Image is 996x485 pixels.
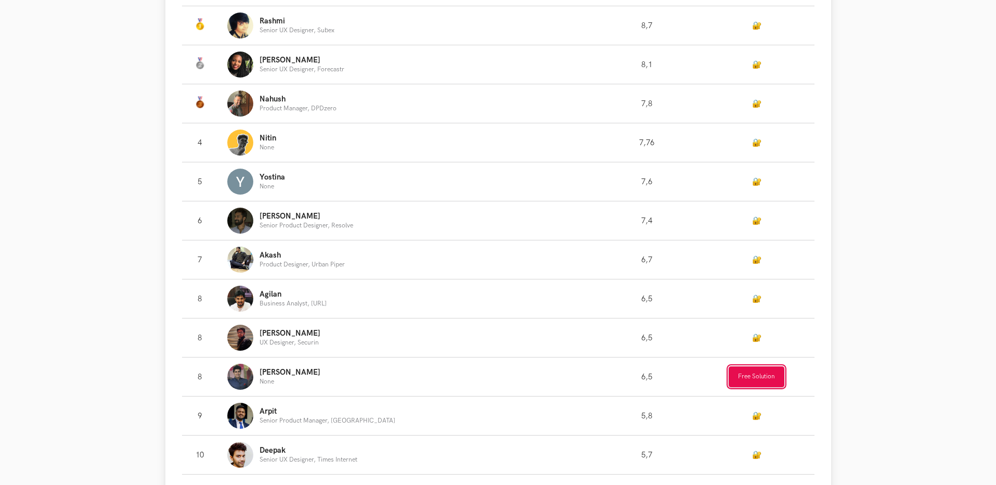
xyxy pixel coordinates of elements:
img: Profile photo [227,442,253,468]
td: 10 [182,436,227,475]
td: 7,76 [595,123,699,162]
p: Senior UX Designer, Forecastr [260,66,344,73]
p: Senior UX Designer, Times Internet [260,456,357,463]
p: [PERSON_NAME] [260,56,344,65]
p: Arpit [260,407,395,416]
td: 5,8 [595,397,699,436]
td: 6,7 [595,240,699,279]
td: 9 [182,397,227,436]
a: 🔐 [752,60,761,69]
a: 🔐 [752,177,761,186]
a: 🔐 [752,99,761,108]
p: None [260,144,276,151]
p: Business Analyst, [URL] [260,300,327,307]
td: 6,5 [595,358,699,397]
td: 6,5 [595,318,699,358]
p: Senior Product Designer, Resolve [260,222,353,229]
img: Profile photo [227,52,253,78]
p: Agilan [260,290,327,299]
p: Nahush [260,95,337,104]
img: Bronze Medal [193,96,206,109]
p: UX Designer, Securin [260,339,320,346]
img: Profile photo [227,169,253,195]
img: Gold Medal [193,18,206,31]
img: Profile photo [227,325,253,351]
p: Senior UX Designer, Subex [260,27,334,34]
p: Rashmi [260,17,334,25]
p: Deepak [260,446,357,455]
p: [PERSON_NAME] [260,212,353,221]
a: 🔐 [752,412,761,420]
p: Akash [260,251,345,260]
td: 7,8 [595,84,699,123]
td: 8,7 [595,6,699,45]
p: [PERSON_NAME] [260,329,320,338]
a: 🔐 [752,256,761,264]
td: 5,7 [595,436,699,475]
td: 7 [182,240,227,279]
a: 🔐 [752,295,761,303]
td: 8,1 [595,45,699,84]
a: 🔐 [752,334,761,342]
td: 6,5 [595,279,699,318]
a: 🔐 [752,216,761,225]
img: Profile photo [227,91,253,117]
img: Profile photo [227,12,253,39]
img: Profile photo [227,247,253,273]
p: Yostina [260,173,285,182]
img: Silver Medal [193,57,206,70]
td: 6 [182,201,227,240]
a: 🔐 [752,451,761,460]
p: Product Designer, Urban Piper [260,261,345,268]
img: Profile photo [227,364,253,390]
a: 🔐 [752,138,761,147]
p: None [260,183,285,190]
td: 4 [182,123,227,162]
td: 7,6 [595,162,699,201]
td: 7,4 [595,201,699,240]
td: 8 [182,279,227,318]
img: Profile photo [227,208,253,234]
td: 8 [182,358,227,397]
p: Product Manager, DPDzero [260,105,337,112]
img: Profile photo [227,403,253,429]
p: [PERSON_NAME] [260,368,320,377]
td: 5 [182,162,227,201]
img: Profile photo [227,130,253,156]
a: 🔐 [752,21,761,30]
td: 8 [182,318,227,358]
p: Nitin [260,134,276,143]
p: None [260,378,320,385]
button: Free Solution [729,366,784,387]
p: Senior Product Manager, [GEOGRAPHIC_DATA] [260,417,395,424]
img: Profile photo [227,286,253,312]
